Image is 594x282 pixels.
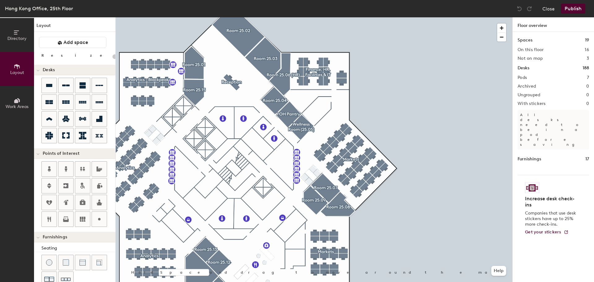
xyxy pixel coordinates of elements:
[63,259,69,266] img: Cushion
[63,39,88,46] span: Add space
[43,151,80,156] span: Points of Interest
[518,37,532,44] h1: Spaces
[518,101,546,106] h2: With stickers
[525,210,578,227] p: Companies that use desk stickers have up to 25% more check-ins.
[75,255,90,270] button: Couch (middle)
[516,6,523,12] img: Undo
[585,47,589,52] h2: 16
[542,4,555,14] button: Close
[46,259,52,266] img: Stool
[525,183,539,193] img: Sticker logo
[5,5,73,12] div: Hong Kong Office, 25th Floor
[587,75,589,80] h2: 7
[525,229,561,235] span: Get your stickers
[34,22,115,32] h1: Layout
[518,65,529,72] h1: Desks
[92,255,107,270] button: Couch (corner)
[587,56,589,61] h2: 3
[491,266,506,276] button: Help
[7,36,27,41] span: Directory
[586,93,589,98] h2: 0
[583,65,589,72] h1: 188
[10,70,24,75] span: Layout
[39,37,106,48] button: Add space
[41,53,110,58] div: Resize
[518,47,544,52] h2: On this floor
[518,93,540,98] h2: Ungrouped
[586,101,589,106] h2: 0
[518,56,543,61] h2: Not on map
[585,37,589,44] h1: 19
[6,104,28,109] span: Work Areas
[58,255,74,270] button: Cushion
[41,245,115,252] div: Seating
[561,4,585,14] button: Publish
[586,84,589,89] h2: 0
[513,17,594,32] h1: Floor overview
[518,75,527,80] h2: Pods
[525,196,578,208] h4: Increase desk check-ins
[518,84,536,89] h2: Archived
[526,6,532,12] img: Redo
[525,230,569,235] a: Get your stickers
[80,259,86,266] img: Couch (middle)
[96,259,102,266] img: Couch (corner)
[518,156,541,163] h1: Furnishings
[43,235,67,240] span: Furnishings
[41,255,57,270] button: Stool
[518,110,589,150] p: All desks need to be in a pod before saving
[43,67,55,72] span: Desks
[585,156,589,163] h1: 17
